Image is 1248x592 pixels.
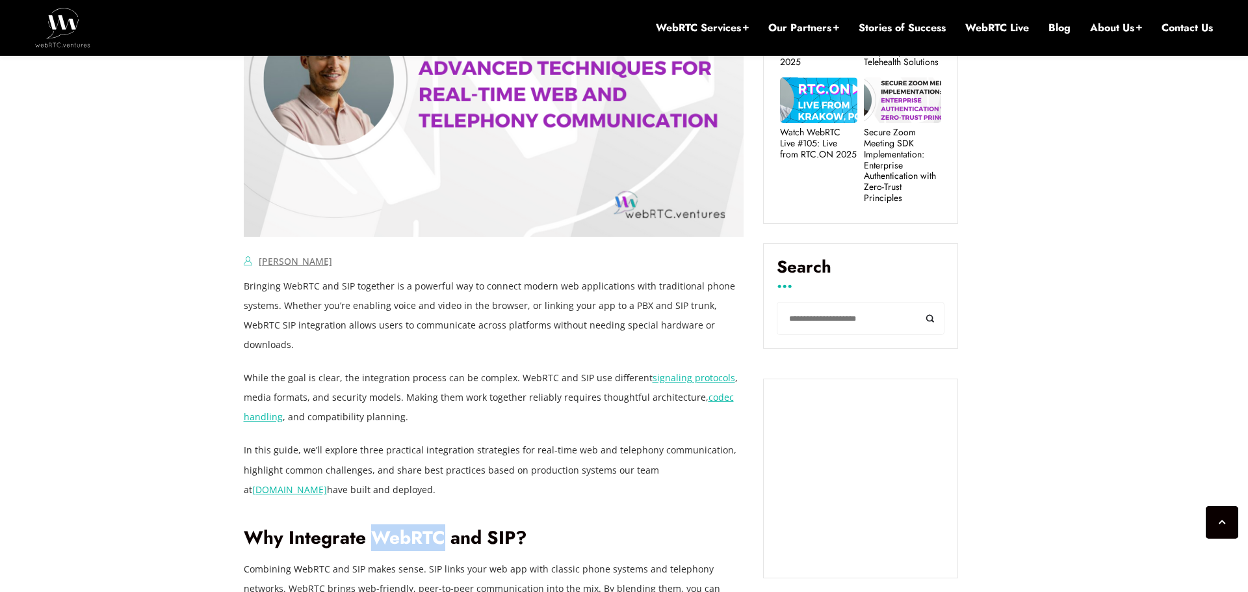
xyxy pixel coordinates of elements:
[768,21,839,35] a: Our Partners
[1048,21,1071,35] a: Blog
[780,127,857,159] a: Watch WebRTC Live #105: Live from RTC.ON 2025
[864,127,941,204] a: Secure Zoom Meeting SDK Implementation: Enterprise Authentication with Zero-Trust Principles
[915,302,944,335] button: Search
[777,257,944,287] label: Search
[244,527,744,550] h2: Why Integrate WebRTC and SIP?
[965,21,1029,35] a: WebRTC Live
[252,483,327,496] a: [DOMAIN_NAME]
[1090,21,1142,35] a: About Us
[780,35,857,68] a: [DOMAIN_NAME] Visits RTC.ON 2025
[244,368,744,427] p: While the goal is clear, the integration process can be complex. WebRTC and SIP use different , m...
[859,21,946,35] a: Stories of Success
[777,392,944,565] iframe: Embedded CTA
[864,35,941,68] a: Integrating Telephony into Telehealth Solutions
[1162,21,1213,35] a: Contact Us
[35,8,90,47] img: WebRTC.ventures
[259,255,332,267] a: [PERSON_NAME]
[244,440,744,499] p: In this guide, we’ll explore three practical integration strategies for real-time web and telepho...
[244,276,744,355] p: Bringing WebRTC and SIP together is a powerful way to connect modern web applications with tradit...
[653,371,735,384] a: signaling protocols
[656,21,749,35] a: WebRTC Services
